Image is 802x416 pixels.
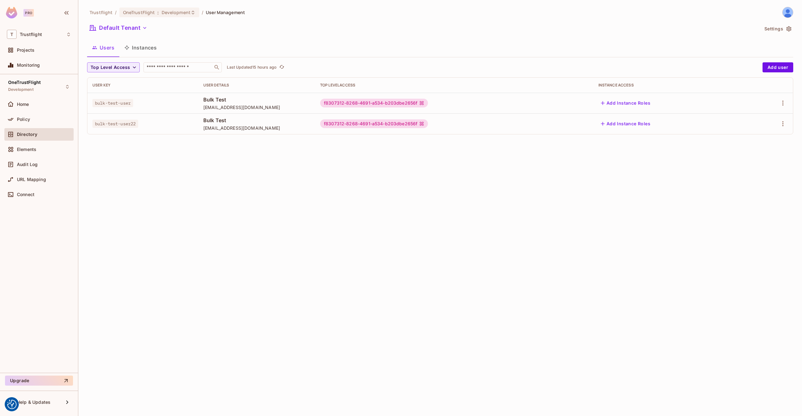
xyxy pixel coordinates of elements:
[23,9,34,17] div: Pro
[783,7,793,18] img: James Duncan
[320,99,428,107] div: f8307312-8268-4691-a534-b203dbe2656f
[203,96,310,103] span: Bulk Test
[92,99,133,107] span: bulk-test-user
[17,400,50,405] span: Help & Updates
[598,119,653,129] button: Add Instance Roles
[17,102,29,107] span: Home
[202,9,203,15] li: /
[598,98,653,108] button: Add Instance Roles
[17,177,46,182] span: URL Mapping
[598,83,741,88] div: Instance Access
[123,9,155,15] span: OneTrustFlight
[203,117,310,124] span: Bulk Test
[17,162,38,167] span: Audit Log
[91,64,130,71] span: Top Level Access
[17,132,37,137] span: Directory
[5,376,73,386] button: Upgrade
[320,119,428,128] div: f8307312-8268-4691-a534-b203dbe2656f
[6,7,17,18] img: SReyMgAAAABJRU5ErkJggg==
[90,9,112,15] span: the active workspace
[87,62,140,72] button: Top Level Access
[7,400,17,409] button: Consent Preferences
[7,400,17,409] img: Revisit consent button
[227,65,277,70] p: Last Updated 15 hours ago
[119,40,162,55] button: Instances
[279,64,284,70] span: refresh
[8,80,41,85] span: OneTrustFlight
[8,87,34,92] span: Development
[203,104,310,110] span: [EMAIL_ADDRESS][DOMAIN_NAME]
[92,120,138,128] span: bulk-test-user22
[278,64,285,71] button: refresh
[92,83,193,88] div: User Key
[17,117,30,122] span: Policy
[17,192,34,197] span: Connect
[277,64,285,71] span: Click to refresh data
[17,147,36,152] span: Elements
[87,40,119,55] button: Users
[20,32,42,37] span: Workspace: Trustflight
[7,30,17,39] span: T
[157,10,159,15] span: :
[203,125,310,131] span: [EMAIL_ADDRESS][DOMAIN_NAME]
[762,24,793,34] button: Settings
[203,83,310,88] div: User Details
[162,9,190,15] span: Development
[17,63,40,68] span: Monitoring
[763,62,793,72] button: Add user
[320,83,588,88] div: Top Level Access
[87,23,150,33] button: Default Tenant
[206,9,245,15] span: User Management
[115,9,117,15] li: /
[17,48,34,53] span: Projects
